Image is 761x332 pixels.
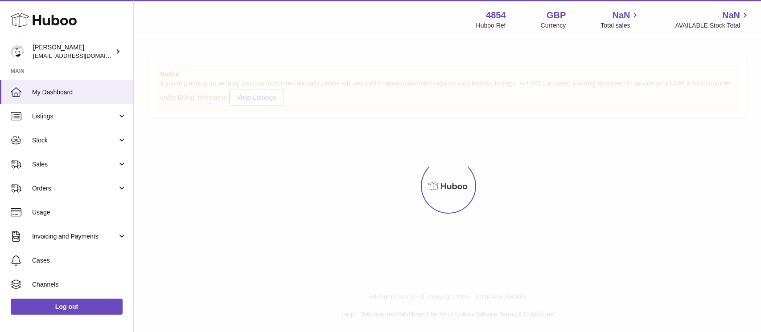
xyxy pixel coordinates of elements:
span: NaN [612,9,630,21]
strong: GBP [547,9,566,21]
span: Total sales [601,21,640,30]
span: Orders [32,184,117,193]
span: Usage [32,208,127,217]
img: jimleo21@yahoo.gr [11,45,24,58]
span: Stock [32,136,117,145]
a: NaN Total sales [601,9,640,30]
div: [PERSON_NAME] [33,43,113,60]
span: Listings [32,112,117,121]
span: NaN [722,9,740,21]
div: Currency [541,21,566,30]
span: Sales [32,160,117,169]
div: Huboo Ref [476,21,506,30]
span: AVAILABLE Stock Total [675,21,750,30]
a: Log out [11,299,123,315]
span: Cases [32,256,127,265]
span: Invoicing and Payments [32,232,117,241]
span: My Dashboard [32,88,127,97]
span: Channels [32,280,127,289]
a: NaN AVAILABLE Stock Total [675,9,750,30]
strong: 4854 [486,9,506,21]
span: [EMAIL_ADDRESS][DOMAIN_NAME] [33,52,131,59]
